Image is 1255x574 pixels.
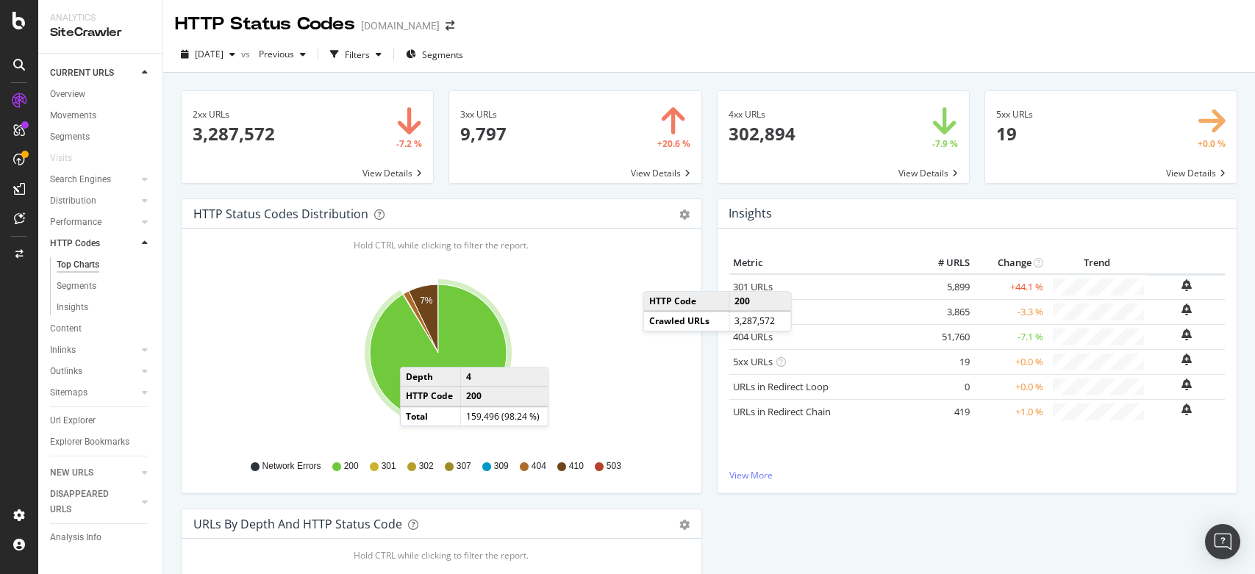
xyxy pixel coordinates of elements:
div: arrow-right-arrow-left [446,21,454,31]
td: 51,760 [915,324,973,349]
td: Crawled URLs [644,312,729,331]
div: bell-plus [1181,279,1192,291]
a: Sitemaps [50,385,137,401]
div: Analytics [50,12,151,24]
text: 7% [420,295,433,306]
a: 404 URLs [733,330,773,343]
a: Distribution [50,193,137,209]
span: Segments [422,49,463,61]
td: HTTP Code [644,293,729,312]
div: Top Charts [57,257,99,273]
div: Analysis Info [50,530,101,545]
div: gear [679,520,690,530]
span: 410 [569,460,584,473]
div: bell-plus [1181,329,1192,340]
a: CURRENT URLS [50,65,137,81]
a: HTTP Codes [50,236,137,251]
td: 159,496 (98.24 %) [460,406,548,426]
div: Insights [57,300,88,315]
td: 0 [915,374,973,399]
td: Total [401,406,460,426]
a: Overview [50,87,152,102]
a: Analysis Info [50,530,152,545]
div: bell-plus [1181,354,1192,365]
div: Url Explorer [50,413,96,428]
td: +0.0 % [973,349,1047,374]
div: DISAPPEARED URLS [50,487,124,517]
a: Movements [50,108,152,123]
a: 5xx URLs [733,355,773,368]
a: Performance [50,215,137,230]
a: DISAPPEARED URLS [50,487,137,517]
div: Movements [50,108,96,123]
div: Overview [50,87,85,102]
th: Trend [1047,252,1148,274]
a: URLs in Redirect Chain [733,405,831,418]
td: HTTP Code [401,387,460,406]
td: 200 [729,293,791,312]
span: Network Errors [262,460,321,473]
a: Top Charts [57,257,152,273]
div: Inlinks [50,342,76,358]
td: +0.0 % [973,374,1047,399]
div: NEW URLS [50,465,93,481]
div: Sitemaps [50,385,87,401]
div: bell-plus [1181,379,1192,390]
div: Search Engines [50,172,111,187]
span: 404 [532,460,546,473]
button: Segments [400,43,469,66]
div: bell-plus [1181,304,1192,315]
div: Segments [57,279,96,294]
button: Previous [253,43,312,66]
div: Filters [345,49,370,61]
a: Url Explorer [50,413,152,428]
td: -3.3 % [973,299,1047,324]
div: bell-plus [1181,403,1192,415]
div: Explorer Bookmarks [50,434,129,450]
button: [DATE] [175,43,241,66]
td: 3,287,572 [729,312,791,331]
div: Visits [50,151,72,166]
div: Segments [50,129,90,145]
td: 200 [460,387,548,406]
td: 5,899 [915,274,973,300]
span: 302 [419,460,434,473]
a: Segments [57,279,152,294]
a: 301 URLs [733,280,773,293]
span: 2025 Jul. 7th [195,48,224,60]
span: 309 [494,460,509,473]
a: Insights [57,300,152,315]
th: # URLS [915,252,973,274]
a: Segments [50,129,152,145]
div: SiteCrawler [50,24,151,41]
td: Depth [401,368,460,387]
a: Explorer Bookmarks [50,434,152,450]
div: URLs by Depth and HTTP Status Code [193,517,402,531]
span: 200 [344,460,359,473]
a: Visits [50,151,87,166]
div: gear [679,209,690,220]
td: 4 [460,368,548,387]
th: Change [973,252,1047,274]
span: vs [241,48,253,60]
td: -7.1 % [973,324,1047,349]
div: Content [50,321,82,337]
td: 419 [915,399,973,424]
button: Filters [324,43,387,66]
span: 301 [382,460,396,473]
a: Search Engines [50,172,137,187]
a: NEW URLS [50,465,137,481]
svg: A chart. [193,276,682,446]
a: View More [729,469,1226,481]
div: Open Intercom Messenger [1205,524,1240,559]
td: +1.0 % [973,399,1047,424]
span: 503 [607,460,621,473]
td: 3,865 [915,299,973,324]
a: Outlinks [50,364,137,379]
div: HTTP Codes [50,236,100,251]
div: CURRENT URLS [50,65,114,81]
td: 19 [915,349,973,374]
div: Outlinks [50,364,82,379]
div: Performance [50,215,101,230]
